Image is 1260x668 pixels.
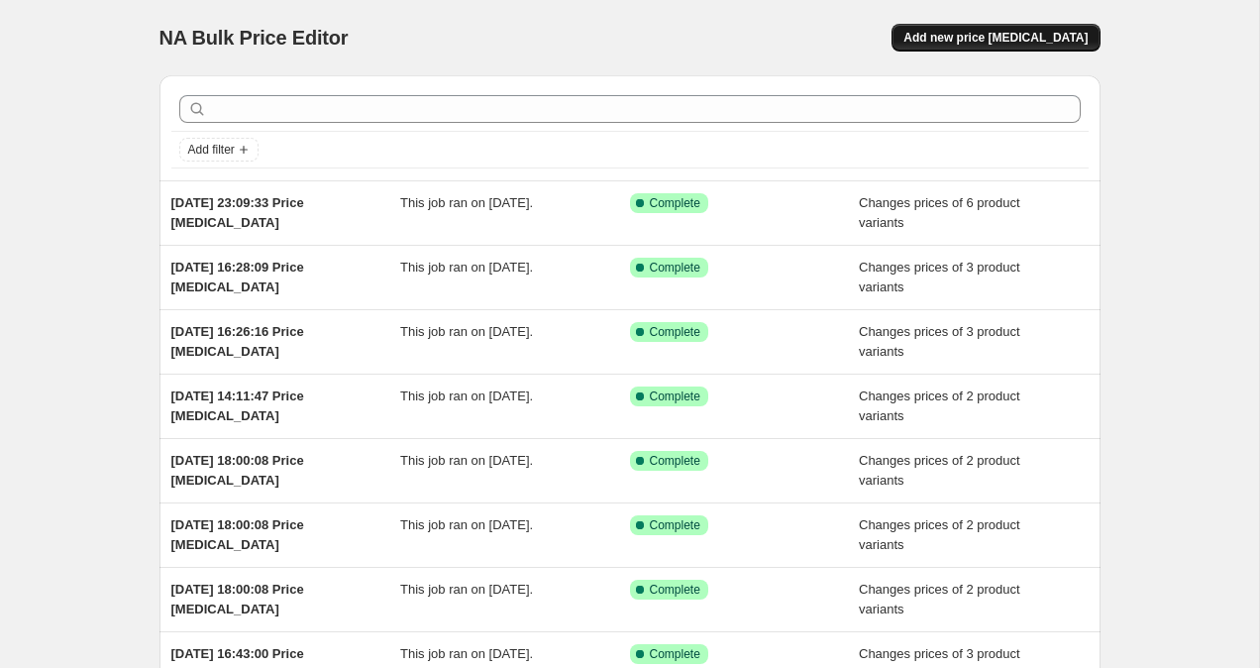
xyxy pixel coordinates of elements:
[650,260,700,276] span: Complete
[650,195,700,211] span: Complete
[650,389,700,404] span: Complete
[650,582,700,598] span: Complete
[400,517,533,532] span: This job ran on [DATE].
[171,453,304,488] span: [DATE] 18:00:08 Price [MEDICAL_DATA]
[859,453,1020,488] span: Changes prices of 2 product variants
[171,582,304,616] span: [DATE] 18:00:08 Price [MEDICAL_DATA]
[400,324,533,339] span: This job ran on [DATE].
[171,324,304,359] span: [DATE] 16:26:16 Price [MEDICAL_DATA]
[400,260,533,275] span: This job ran on [DATE].
[892,24,1100,52] button: Add new price [MEDICAL_DATA]
[171,195,304,230] span: [DATE] 23:09:33 Price [MEDICAL_DATA]
[400,389,533,403] span: This job ran on [DATE].
[859,389,1020,423] span: Changes prices of 2 product variants
[859,195,1020,230] span: Changes prices of 6 product variants
[903,30,1088,46] span: Add new price [MEDICAL_DATA]
[650,453,700,469] span: Complete
[859,517,1020,552] span: Changes prices of 2 product variants
[859,324,1020,359] span: Changes prices of 3 product variants
[171,389,304,423] span: [DATE] 14:11:47 Price [MEDICAL_DATA]
[188,142,235,158] span: Add filter
[179,138,259,162] button: Add filter
[400,453,533,468] span: This job ran on [DATE].
[650,517,700,533] span: Complete
[859,582,1020,616] span: Changes prices of 2 product variants
[400,646,533,661] span: This job ran on [DATE].
[400,582,533,597] span: This job ran on [DATE].
[400,195,533,210] span: This job ran on [DATE].
[171,260,304,294] span: [DATE] 16:28:09 Price [MEDICAL_DATA]
[171,517,304,552] span: [DATE] 18:00:08 Price [MEDICAL_DATA]
[650,324,700,340] span: Complete
[650,646,700,662] span: Complete
[159,27,349,49] span: NA Bulk Price Editor
[859,260,1020,294] span: Changes prices of 3 product variants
